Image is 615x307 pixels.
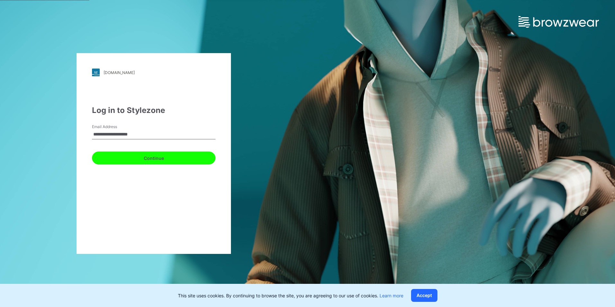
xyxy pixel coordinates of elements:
[92,105,216,116] div: Log in to Stylezone
[411,289,437,302] button: Accept
[92,69,216,76] a: [DOMAIN_NAME]
[92,69,100,76] img: stylezone-logo.562084cfcfab977791bfbf7441f1a819.svg
[104,70,135,75] div: [DOMAIN_NAME]
[519,16,599,28] img: browzwear-logo.e42bd6dac1945053ebaf764b6aa21510.svg
[380,293,403,298] a: Learn more
[92,124,137,130] label: Email Address
[92,152,216,164] button: Continue
[178,292,403,299] p: This site uses cookies. By continuing to browse the site, you are agreeing to our use of cookies.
